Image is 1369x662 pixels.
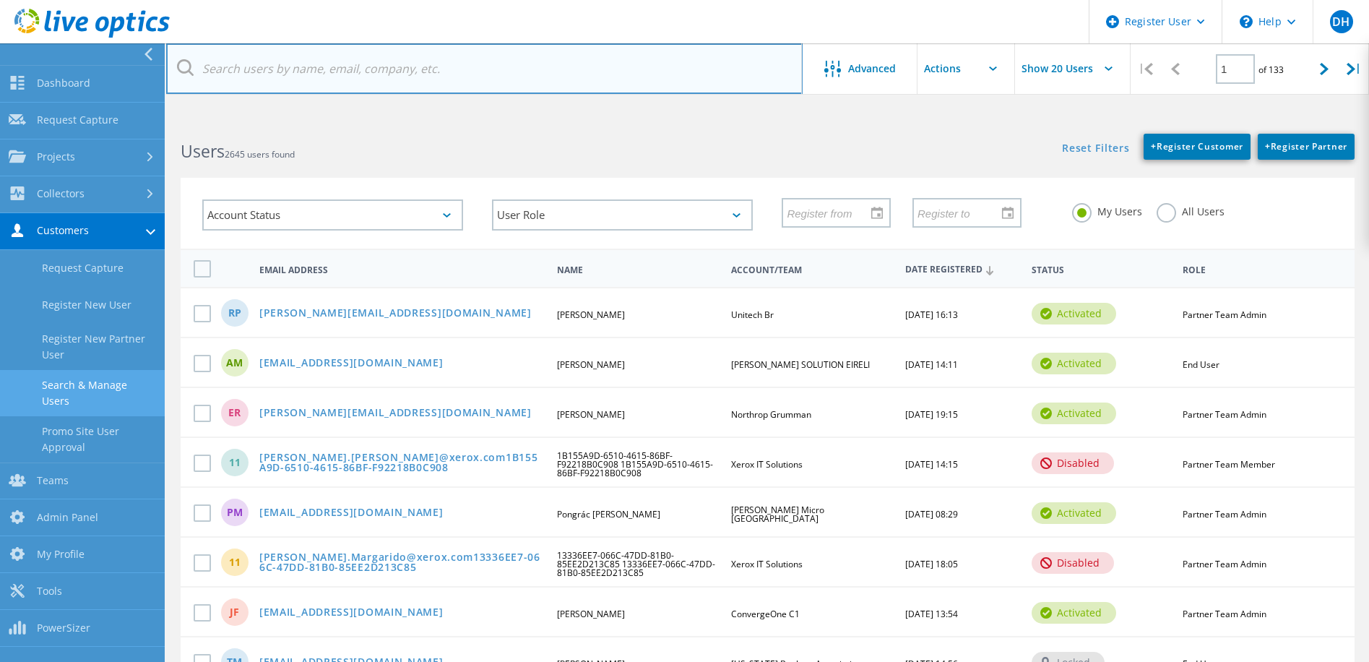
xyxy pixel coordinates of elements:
[557,450,713,479] span: 1B155A9D-6510-4615-86BF-F92218B0C908 1B155A9D-6510-4615-86BF-F92218B0C908
[914,199,1010,226] input: Register to
[731,608,800,620] span: ConvergeOne C1
[1144,134,1251,160] a: +Register Customer
[1151,140,1243,152] span: Register Customer
[1032,552,1114,574] div: disabled
[1032,502,1116,524] div: activated
[259,308,532,320] a: [PERSON_NAME][EMAIL_ADDRESS][DOMAIN_NAME]
[731,458,803,470] span: Xerox IT Solutions
[731,358,870,371] span: [PERSON_NAME] SOLUTION EIRELI
[1062,143,1129,155] a: Reset Filters
[1265,140,1347,152] span: Register Partner
[1183,608,1266,620] span: Partner Team Admin
[1258,64,1284,76] span: of 133
[905,408,958,421] span: [DATE] 19:15
[557,309,625,321] span: [PERSON_NAME]
[1183,266,1333,275] span: Role
[14,30,170,40] a: Live Optics Dashboard
[259,358,444,370] a: [EMAIL_ADDRESS][DOMAIN_NAME]
[1258,134,1355,160] a: +Register Partner
[557,408,625,421] span: [PERSON_NAME]
[731,504,824,525] span: [PERSON_NAME] Micro [GEOGRAPHIC_DATA]
[1339,43,1369,95] div: |
[229,557,241,567] span: 11
[905,309,958,321] span: [DATE] 16:13
[228,308,241,318] span: RP
[783,199,879,226] input: Register from
[1131,43,1160,95] div: |
[166,43,803,94] input: Search users by name, email, company, etc.
[181,139,225,163] b: Users
[905,265,1020,275] span: Date Registered
[1183,309,1266,321] span: Partner Team Admin
[492,199,753,231] div: User Role
[1032,602,1116,624] div: activated
[1240,15,1253,28] svg: \n
[259,408,532,420] a: [PERSON_NAME][EMAIL_ADDRESS][DOMAIN_NAME]
[259,552,545,575] a: [PERSON_NAME].Margarido@xerox.com13336EE7-066C-47DD-81B0-85EE2D213C85
[557,508,660,520] span: Pongrác [PERSON_NAME]
[1157,203,1225,217] label: All Users
[731,558,803,570] span: Xerox IT Solutions
[1032,452,1114,474] div: disabled
[1032,403,1116,424] div: activated
[1265,140,1271,152] b: +
[731,309,774,321] span: Unitech Br
[731,266,893,275] span: Account/Team
[259,266,545,275] span: Email Address
[905,458,958,470] span: [DATE] 14:15
[202,199,463,231] div: Account Status
[905,558,958,570] span: [DATE] 18:05
[230,607,239,617] span: JF
[848,64,896,74] span: Advanced
[259,507,444,520] a: [EMAIL_ADDRESS][DOMAIN_NAME]
[905,608,958,620] span: [DATE] 13:54
[259,607,444,619] a: [EMAIL_ADDRESS][DOMAIN_NAME]
[1032,353,1116,374] div: activated
[227,507,243,517] span: PM
[229,457,241,468] span: 11
[1183,458,1275,470] span: Partner Team Member
[905,358,958,371] span: [DATE] 14:11
[1183,558,1266,570] span: Partner Team Admin
[228,408,241,418] span: ER
[1183,408,1266,421] span: Partner Team Admin
[1072,203,1142,217] label: My Users
[1032,266,1170,275] span: Status
[1332,16,1349,27] span: DH
[1183,358,1219,371] span: End User
[557,549,715,579] span: 13336EE7-066C-47DD-81B0-85EE2D213C85 13336EE7-066C-47DD-81B0-85EE2D213C85
[557,358,625,371] span: [PERSON_NAME]
[226,358,243,368] span: AM
[225,148,295,160] span: 2645 users found
[1183,508,1266,520] span: Partner Team Admin
[557,608,625,620] span: [PERSON_NAME]
[259,452,545,475] a: [PERSON_NAME].[PERSON_NAME]@xerox.com1B155A9D-6510-4615-86BF-F92218B0C908
[1032,303,1116,324] div: activated
[1151,140,1157,152] b: +
[905,508,958,520] span: [DATE] 08:29
[731,408,811,421] span: Northrop Grumman
[557,266,719,275] span: Name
